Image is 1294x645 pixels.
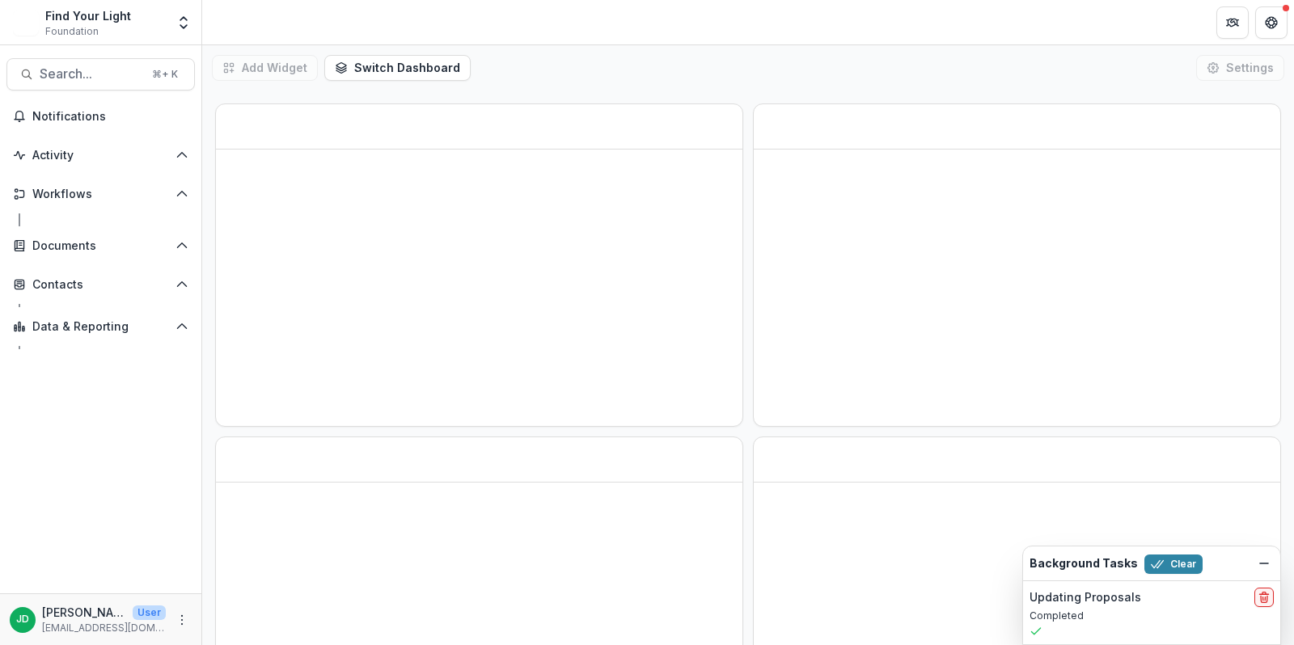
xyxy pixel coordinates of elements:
h2: Background Tasks [1030,557,1138,571]
p: [PERSON_NAME] [42,604,126,621]
span: Activity [32,149,169,162]
p: Completed [1030,609,1274,623]
button: Open Contacts [6,272,195,297]
span: Data & Reporting [32,320,169,334]
button: Open entity switcher [172,6,195,39]
button: Partners [1216,6,1249,39]
button: Search... [6,58,195,91]
span: Contacts [32,278,169,292]
button: Open Data & Reporting [6,314,195,339]
p: [EMAIL_ADDRESS][DOMAIN_NAME] [42,621,166,635]
div: Jeffrey Dollinger [16,614,29,625]
button: Open Workflows [6,181,195,207]
button: Notifications [6,103,195,129]
button: Get Help [1255,6,1288,39]
span: Notifications [32,110,188,124]
h2: Updating Proposals [1030,591,1141,605]
span: Search... [40,66,142,82]
button: Open Activity [6,142,195,168]
span: Foundation [45,24,99,39]
div: ⌘ + K [149,65,181,83]
button: More [172,610,192,630]
button: Clear [1144,554,1203,574]
button: Settings [1196,55,1284,81]
nav: breadcrumb [209,11,277,34]
button: Dismiss [1254,554,1274,573]
button: Open Documents [6,233,195,259]
div: Find Your Light [45,7,131,24]
p: User [133,605,166,620]
button: Add Widget [212,55,318,81]
button: Switch Dashboard [324,55,471,81]
span: Workflows [32,188,169,201]
span: Documents [32,239,169,253]
button: delete [1254,588,1274,607]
